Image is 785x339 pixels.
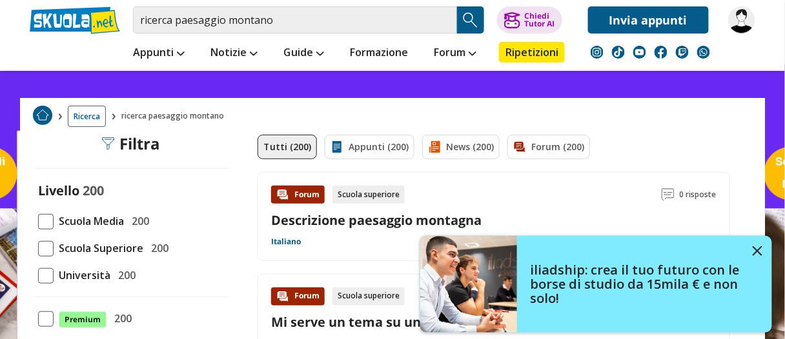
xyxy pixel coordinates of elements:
[662,188,675,201] img: Commenti lettura
[697,46,710,59] img: WhatsApp
[207,42,261,65] a: Notizie
[507,135,590,159] a: Forum (200)
[102,137,115,150] img: Filtra filtri mobile
[271,237,301,247] a: Italiano
[612,46,625,59] img: tiktok
[420,236,772,333] a: iliadship: crea il tuo futuro con le borse di studio da 15mila € e non solo!
[276,290,289,303] img: Forum contenuto
[497,6,562,34] button: ChiediTutor AI
[113,267,136,284] span: 200
[33,106,52,125] img: Home
[127,213,149,229] span: 200
[121,106,229,127] span: ricerca paesaggio montano
[83,182,104,199] span: 200
[655,46,668,59] img: facebook
[728,6,755,34] img: nigiloya
[499,42,565,63] a: Ripetizioni
[331,140,343,153] img: Appunti filtro contenuto
[347,42,411,65] a: Formazione
[332,287,405,305] div: Scuola superiore
[258,135,317,159] a: Tutti (200)
[54,213,124,229] span: Scuola Media
[633,46,646,59] img: youtube
[513,140,526,153] img: Forum filtro contenuto
[109,310,132,327] span: 200
[422,135,500,159] a: News (200)
[591,46,604,59] img: instagram
[102,135,161,153] div: Filtra
[68,106,106,127] a: Ricerca
[431,42,480,65] a: Forum
[588,6,709,34] a: Invia appunti
[271,211,482,229] a: Descrizione paesaggio montagna
[680,186,717,204] span: 0 risposte
[461,10,480,30] img: Cerca appunti, riassunti o versioni
[59,311,107,328] span: Premium
[428,140,441,153] img: News filtro contenuto
[457,6,484,34] button: Search Button
[54,267,110,284] span: Università
[325,135,414,159] a: Appunti (200)
[280,42,327,65] a: Guide
[33,106,52,127] a: Home
[54,240,143,257] span: Scuola Superiore
[332,186,405,204] div: Scuola superiore
[133,6,457,34] input: Cerca appunti, riassunti o versioni
[276,188,289,201] img: Forum contenuto
[525,12,555,28] div: Chiedi Tutor AI
[676,46,689,59] img: twitch
[38,182,79,199] label: Livello
[271,186,325,204] div: Forum
[271,313,558,331] a: Mi serve un tema su un paesaggio autunnale
[753,246,762,256] img: close
[271,287,325,305] div: Forum
[146,240,168,257] span: 200
[530,263,743,305] h4: iliadship: crea il tuo futuro con le borse di studio da 15mila € e non solo!
[130,42,188,65] a: Appunti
